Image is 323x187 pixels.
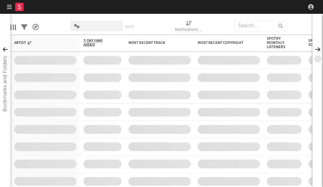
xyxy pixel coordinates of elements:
div: Spotify Monthly Listeners [267,37,291,49]
div: Most Recent Track [128,41,180,45]
button: Save [125,25,134,29]
div: Artist [14,41,66,45]
div: Edit Columns [10,17,16,37]
div: Notifications (Artist) [175,17,203,37]
span: 7-Day Fans Added [83,39,111,47]
div: Bookmarks and Folders [1,56,9,112]
div: Notifications (Artist) [175,26,203,34]
div: Most Recent Copyright [198,41,250,45]
div: Filters [21,17,27,37]
input: Search... [234,21,286,31]
div: A&R Pipeline [33,17,39,37]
